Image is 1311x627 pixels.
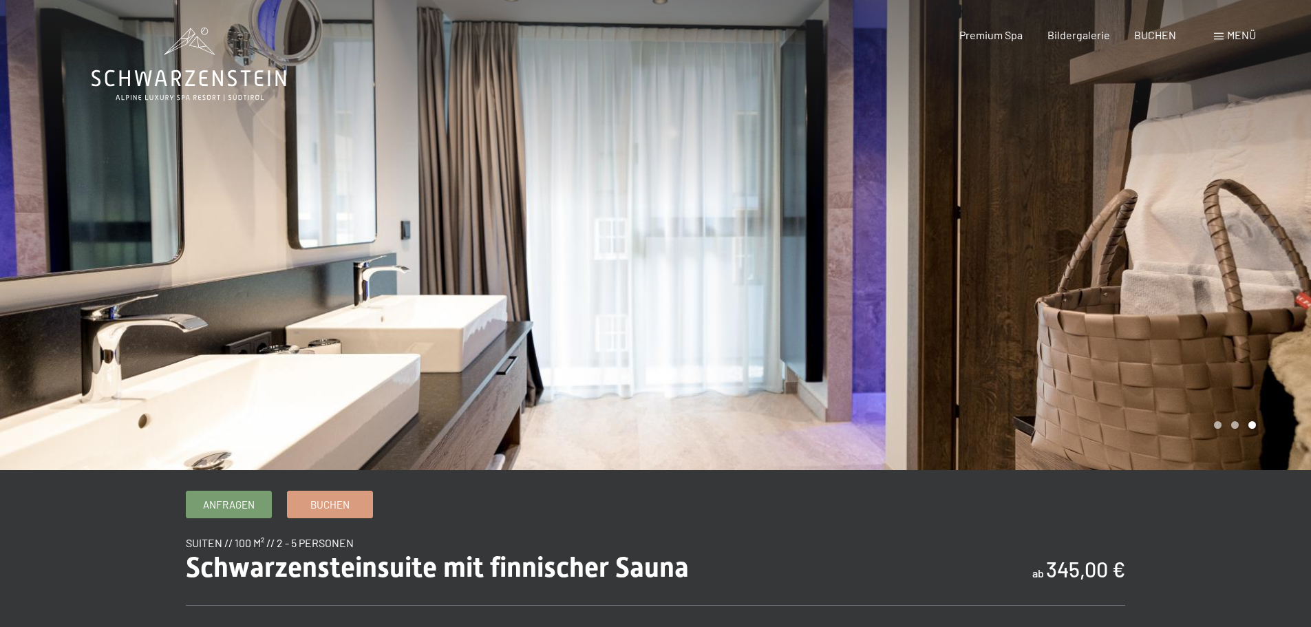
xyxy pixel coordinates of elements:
[959,28,1023,41] a: Premium Spa
[186,551,689,584] span: Schwarzensteinsuite mit finnischer Sauna
[310,498,350,512] span: Buchen
[288,491,372,518] a: Buchen
[1134,28,1176,41] a: BUCHEN
[186,536,354,549] span: Suiten // 100 m² // 2 - 5 Personen
[1227,28,1256,41] span: Menü
[1032,566,1044,580] span: ab
[203,498,255,512] span: Anfragen
[1047,28,1110,41] a: Bildergalerie
[1046,557,1125,582] b: 345,00 €
[186,491,271,518] a: Anfragen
